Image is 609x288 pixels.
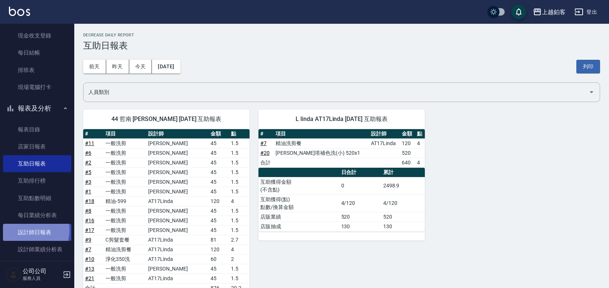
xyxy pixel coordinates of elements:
td: 1.5 [229,138,250,148]
a: #6 [85,150,91,156]
td: 45 [209,177,229,187]
a: #11 [85,140,94,146]
th: # [83,129,104,139]
td: 1.5 [229,216,250,225]
a: #8 [85,208,91,214]
td: 45 [209,167,229,177]
td: 2498.9 [381,177,425,194]
td: 1.5 [229,148,250,158]
td: 1.5 [229,177,250,187]
td: 精油洗剪餐 [274,138,369,148]
img: Logo [9,7,30,16]
td: 45 [209,148,229,158]
td: AT17Linda [146,235,209,245]
td: 1.5 [229,167,250,177]
button: 上越鉑客 [530,4,569,20]
td: 合計 [258,158,274,167]
span: L linda AT17Linda [DATE] 互助報表 [267,115,416,123]
button: 報表及分析 [3,99,71,118]
td: 互助獲得(點) 點數/換算金額 [258,194,339,212]
td: 一般洗剪 [104,148,146,158]
img: Person [6,267,21,282]
th: 設計師 [146,129,209,139]
td: 一般洗剪 [104,206,146,216]
td: 60 [209,254,229,264]
td: 120 [209,196,229,206]
td: 4 [229,245,250,254]
h2: Decrease Daily Report [83,33,600,37]
td: [PERSON_NAME] [146,187,209,196]
td: 1.5 [229,158,250,167]
a: 互助排行榜 [3,172,71,189]
a: 設計師排行榜 [3,258,71,275]
a: 現金收支登錄 [3,27,71,44]
td: 2.7 [229,235,250,245]
button: 前天 [83,60,106,73]
a: #3 [85,179,91,185]
td: 1.5 [229,187,250,196]
td: 一般洗剪 [104,225,146,235]
td: 一般洗剪 [104,187,146,196]
td: 81 [209,235,229,245]
button: 今天 [129,60,152,73]
a: 設計師業績分析表 [3,241,71,258]
td: C剪髮套餐 [104,235,146,245]
td: 45 [209,187,229,196]
a: #17 [85,227,94,233]
td: [PERSON_NAME] [146,264,209,274]
td: AT17Linda [369,138,400,148]
button: 登出 [571,5,600,19]
th: 點 [415,129,425,139]
td: 4/120 [339,194,381,212]
a: #20 [260,150,270,156]
td: AT17Linda [146,245,209,254]
a: 店家日報表 [3,138,71,155]
td: 45 [209,138,229,148]
button: 昨天 [106,60,129,73]
button: Open [586,86,597,98]
td: 45 [209,216,229,225]
td: [PERSON_NAME] [146,225,209,235]
button: 列印 [576,60,600,73]
th: 設計師 [369,129,400,139]
td: 4 [415,158,425,167]
td: [PERSON_NAME] [146,158,209,167]
input: 人員名稱 [87,86,586,99]
th: 金額 [400,129,415,139]
td: 精油-599 [104,196,146,206]
td: 0 [339,177,381,194]
a: 報表目錄 [3,121,71,138]
a: 每日業績分析表 [3,207,71,224]
a: 互助點數明細 [3,190,71,207]
a: 每日結帳 [3,44,71,61]
td: 一般洗剪 [104,216,146,225]
td: 120 [209,245,229,254]
a: 互助日報表 [3,155,71,172]
th: 日合計 [339,168,381,177]
td: 520 [339,212,381,222]
td: [PERSON_NAME] [146,167,209,177]
th: 點 [229,129,250,139]
td: 4/120 [381,194,425,212]
th: # [258,129,274,139]
td: 一般洗剪 [104,158,146,167]
td: 一般洗剪 [104,264,146,274]
a: 排班表 [3,62,71,79]
td: 2 [229,254,250,264]
a: #2 [85,160,91,166]
th: 項目 [274,129,369,139]
td: 520 [400,148,415,158]
a: #1 [85,189,91,194]
div: 上越鉑客 [542,7,566,17]
td: 店販業績 [258,212,339,222]
h3: 互助日報表 [83,40,600,51]
td: [PERSON_NAME] [146,177,209,187]
td: AT17Linda [146,274,209,283]
td: 一般洗剪 [104,177,146,187]
a: #9 [85,237,91,243]
td: 45 [209,274,229,283]
button: [DATE] [152,60,180,73]
td: AT17Linda [146,196,209,206]
td: 4 [229,196,250,206]
a: #21 [85,275,94,281]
